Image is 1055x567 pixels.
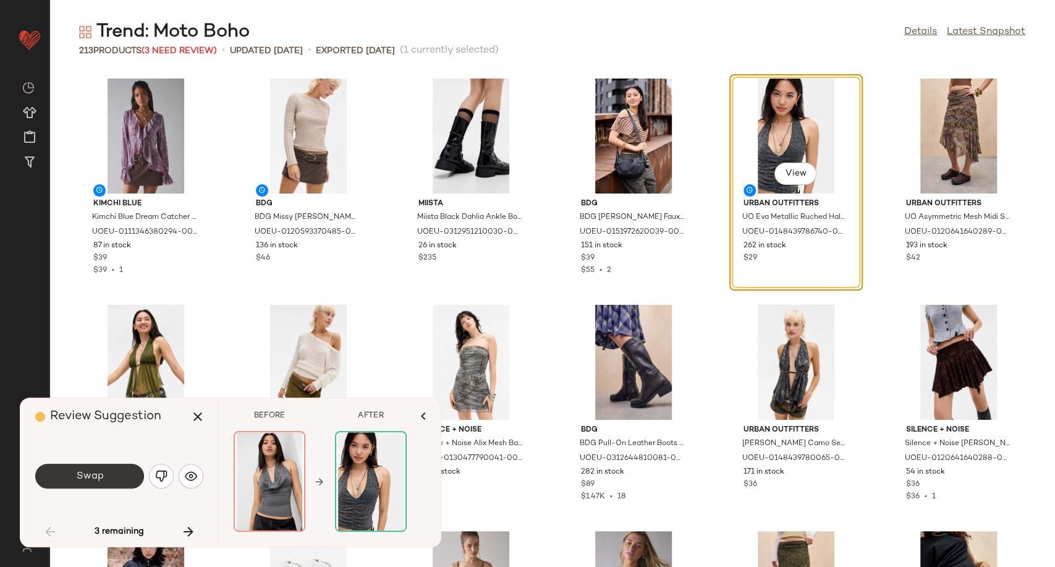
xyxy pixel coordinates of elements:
[50,410,161,423] span: Review Suggestion
[409,305,533,420] img: 0130477790041_004_a2
[93,241,131,252] span: 87 in stock
[581,241,622,252] span: 151 in stock
[904,25,937,40] a: Details
[418,198,523,210] span: Miista
[107,266,119,275] span: •
[580,438,685,450] span: BDG Pull-On Leather Boots - Black UK 7 at Urban Outfitters
[744,479,757,490] span: $36
[255,227,360,238] span: UOEU-0120593370485-000-020
[595,266,607,275] span: •
[22,82,35,94] img: svg%3e
[142,46,217,56] span: (3 Need Review)
[617,493,625,501] span: 18
[906,479,920,490] span: $36
[896,79,1021,194] img: 0120641640289_020_a2
[256,241,298,252] span: 136 in stock
[185,470,197,482] img: svg%3e
[83,79,208,194] img: 0111346380294_050_a2
[774,163,816,185] button: View
[580,212,685,223] span: BDG [PERSON_NAME] Faux Leather Sling Bag - Black at Urban Outfitters
[417,438,522,450] span: Silence + Noise Alix Mesh Bandeau Mini Dress - Grey M at Urban Outfitters
[335,411,407,422] span: AFTER
[95,526,144,537] span: 3 remaining
[905,212,1010,223] span: UO Asymmetric Mesh Midi Skirt - Brown XS at Urban Outfitters
[15,542,39,552] img: svg%3e
[17,27,42,52] img: heart_red.DM2ytmEG.svg
[92,212,197,223] span: Kimchi Blue Dream Catcher Flyaway Top - Purple M at Urban Outfitters
[418,425,523,436] span: Silence + Noise
[75,471,103,482] span: Swap
[255,212,360,223] span: BDG Missy [PERSON_NAME] Skort - Brown L at Urban Outfitters
[119,266,123,275] span: 1
[742,227,847,238] span: UOEU-0148439786740-000-001
[906,241,947,252] span: 193 in stock
[605,493,617,501] span: •
[906,467,945,478] span: 54 in stock
[905,438,1010,450] span: Silence + Noise [PERSON_NAME] Textured Asymmetric Mini Skirt - Chocolate L at Urban Outfitters
[581,266,595,275] span: $55
[742,212,847,223] span: UO Eva Metallic Ruched Halter Top - Black M at Urban Outfitters
[785,169,806,179] span: View
[79,46,93,56] span: 213
[246,305,371,420] img: 0120593370485_036_a2
[906,198,1011,210] span: Urban Outfitters
[571,79,696,194] img: 0151972620039_001_m
[417,453,522,464] span: UOEU-0130477790041-000-004
[256,253,270,264] span: $46
[230,45,303,58] p: updated [DATE]
[581,198,686,210] span: BDG
[93,266,107,275] span: $39
[905,227,1010,238] span: UOEU-0120641640289-000-020
[742,453,847,464] span: UOEU-0148439780065-000-009
[93,253,107,264] span: $39
[906,493,920,501] span: $36
[734,305,858,420] img: 0148439780065_009_a2
[581,479,595,490] span: $89
[581,253,595,264] span: $39
[246,79,371,194] img: 0120593370485_020_a2
[920,493,932,501] span: •
[83,305,208,420] img: 0148439780035_036_a2
[571,305,696,420] img: 0312644810081_001_m
[400,43,499,58] span: (1 currently selected)
[155,470,167,482] img: svg%3e
[92,227,197,238] span: UOEU-0111346380294-000-050
[93,198,198,210] span: Kimchi Blue
[256,198,361,210] span: BDG
[409,79,533,194] img: 0312951210030_001_m
[35,464,144,488] button: Swap
[734,79,858,194] img: 0148439786740_001_a2
[581,425,686,436] span: BDG
[905,453,1010,464] span: UOEU-0120641640288-000-021
[79,26,91,38] img: svg%3e
[744,467,784,478] span: 171 in stock
[222,43,225,58] span: •
[742,438,847,450] span: [PERSON_NAME] Camo Sequin Top - Black S at Urban Outfitters
[308,43,311,58] span: •
[234,411,305,422] span: BEFORE
[744,425,849,436] span: Urban Outfitters
[906,253,920,264] span: $42
[896,305,1021,420] img: 0120641640288_021_a2
[932,493,936,501] span: 1
[580,227,685,238] span: UOEU-0151972620039-001-001
[607,266,611,275] span: 2
[580,453,685,464] span: UOEU-0312644810081-000-001
[418,253,436,264] span: $235
[906,425,1011,436] span: Silence + Noise
[947,25,1025,40] a: Latest Snapshot
[79,45,217,58] div: Products
[316,45,395,58] p: Exported [DATE]
[581,493,605,501] span: $1.47K
[79,20,250,45] div: Trend: Moto Boho
[417,212,522,223] span: Miista Black Dahlia Ankle Boots - Black UK 6 at Urban Outfitters
[417,227,522,238] span: UOEU-0312951210030-000-001
[581,467,624,478] span: 282 in stock
[418,241,457,252] span: 26 in stock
